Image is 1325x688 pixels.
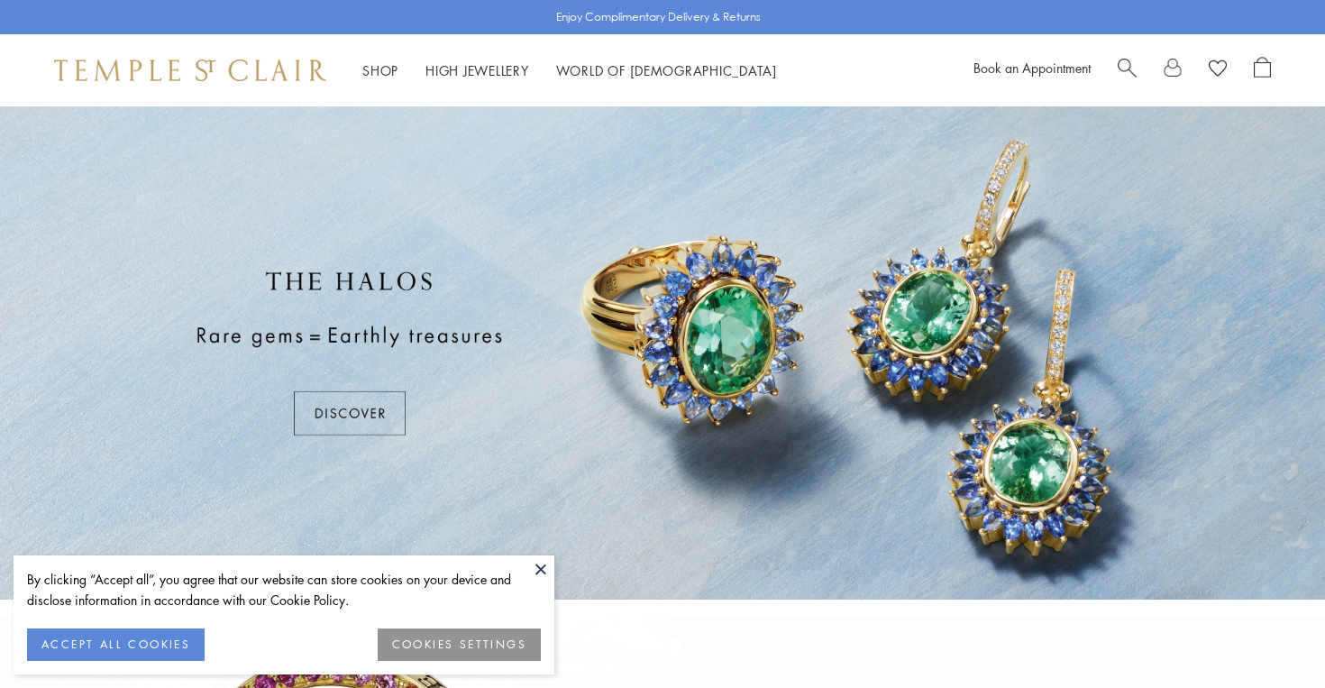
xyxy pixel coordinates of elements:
button: ACCEPT ALL COOKIES [27,628,205,661]
a: Book an Appointment [973,59,1091,77]
button: COOKIES SETTINGS [378,628,541,661]
a: World of [DEMOGRAPHIC_DATA]World of [DEMOGRAPHIC_DATA] [556,61,777,79]
a: High JewelleryHigh Jewellery [425,61,529,79]
p: Enjoy Complimentary Delivery & Returns [556,8,761,26]
a: ShopShop [362,61,398,79]
img: Temple St. Clair [54,60,326,81]
div: By clicking “Accept all”, you agree that our website can store cookies on your device and disclos... [27,569,541,610]
a: Search [1118,57,1137,84]
nav: Main navigation [362,60,777,82]
a: View Wishlist [1209,57,1227,84]
a: Open Shopping Bag [1254,57,1271,84]
iframe: Gorgias live chat messenger [1235,603,1307,670]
